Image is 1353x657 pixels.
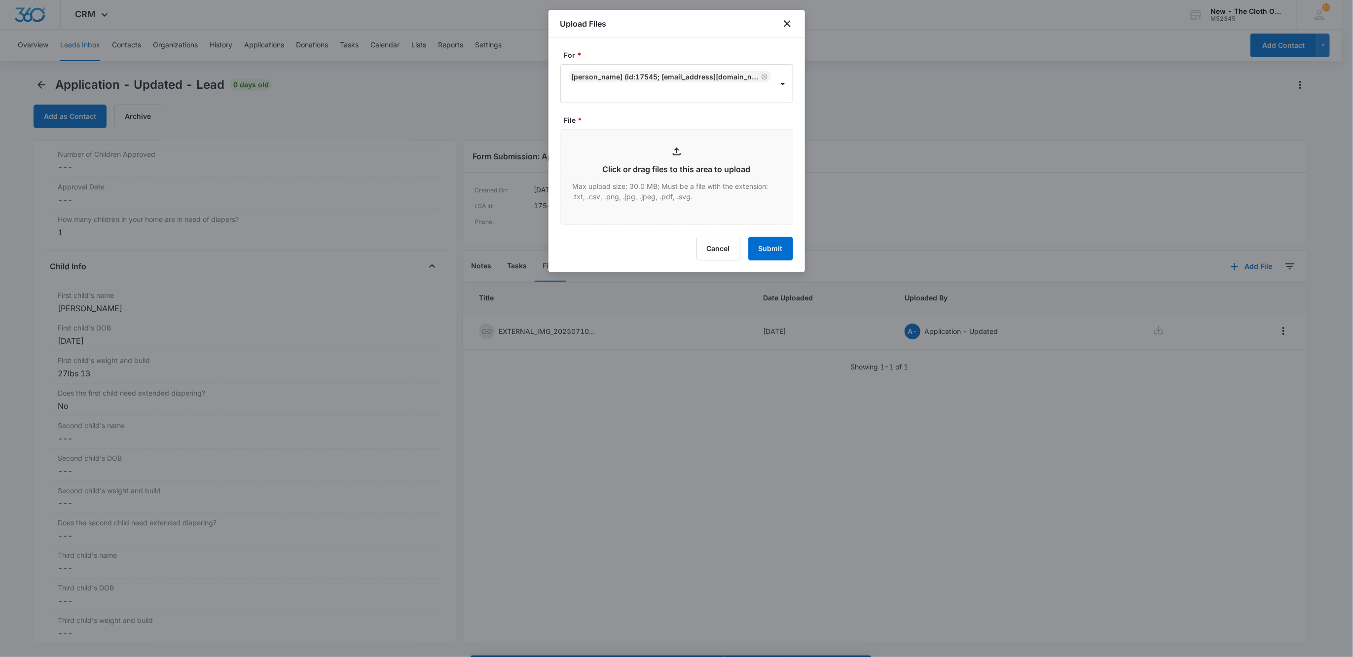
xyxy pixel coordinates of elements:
div: Remove Cameron Robinson (ID:17545; cameronrobinson219@gmail.com; 3234240623) [759,73,768,80]
button: close [781,18,793,30]
label: For [564,50,797,60]
button: Cancel [696,237,740,260]
h1: Upload Files [560,18,607,30]
button: Submit [748,237,793,260]
div: [PERSON_NAME] (ID:17545; [EMAIL_ADDRESS][DOMAIN_NAME]; 3234240623) [572,73,759,81]
label: File [564,115,797,125]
